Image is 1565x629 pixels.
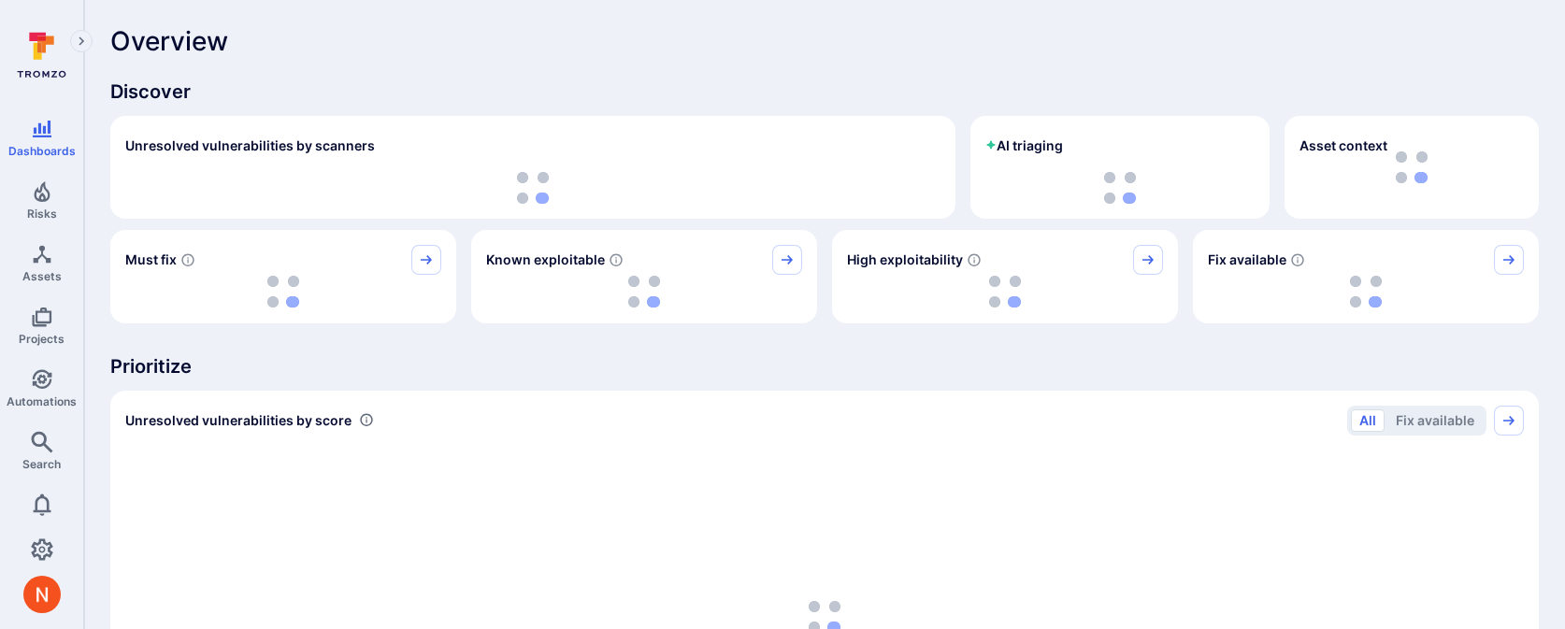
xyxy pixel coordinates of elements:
img: Loading... [517,172,549,204]
span: Projects [19,332,65,346]
svg: Confirmed exploitable by KEV [609,252,624,267]
img: ACg8ocIprwjrgDQnDsNSk9Ghn5p5-B8DpAKWoJ5Gi9syOE4K59tr4Q=s96-c [23,576,61,613]
span: Must fix [125,250,177,269]
div: loading spinner [125,172,940,204]
div: Must fix [110,230,456,323]
img: Loading... [1350,276,1382,307]
div: loading spinner [1208,275,1524,308]
span: Overview [110,26,228,56]
img: Loading... [989,276,1021,307]
div: loading spinner [486,275,802,308]
button: Expand navigation menu [70,30,93,52]
div: High exploitability [832,230,1178,323]
span: Discover [110,79,1539,105]
span: Assets [22,269,62,283]
h2: Unresolved vulnerabilities by scanners [125,136,375,155]
img: Loading... [267,276,299,307]
div: loading spinner [847,275,1163,308]
div: loading spinner [125,275,441,308]
span: Dashboards [8,144,76,158]
span: Automations [7,394,77,408]
h2: AI triaging [985,136,1063,155]
span: High exploitability [847,250,963,269]
span: Fix available [1208,250,1286,269]
button: All [1351,409,1385,432]
svg: Vulnerabilities with fix available [1290,252,1305,267]
span: Risks [27,207,57,221]
span: Unresolved vulnerabilities by score [125,411,352,430]
div: loading spinner [985,172,1255,204]
div: Known exploitable [471,230,817,323]
div: Neeren Patki [23,576,61,613]
span: Prioritize [110,353,1539,379]
span: Known exploitable [486,250,605,269]
img: Loading... [1104,172,1136,204]
span: Search [22,457,61,471]
img: Loading... [628,276,660,307]
svg: EPSS score ≥ 0.7 [967,252,982,267]
i: Expand navigation menu [75,34,88,50]
div: Fix available [1193,230,1539,323]
div: Number of vulnerabilities in status 'Open' 'Triaged' and 'In process' grouped by score [359,410,374,430]
button: Fix available [1387,409,1483,432]
svg: Risk score >=40 , missed SLA [180,252,195,267]
span: Asset context [1299,136,1387,155]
